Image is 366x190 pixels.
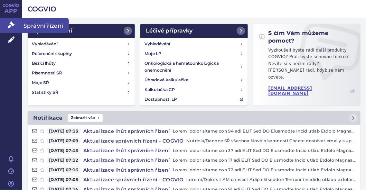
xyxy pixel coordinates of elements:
[22,18,69,33] span: Správní řízení
[146,27,193,35] h2: Léčivé přípravky
[81,157,173,164] h4: Aktualizace lhůt správních řízení
[47,137,81,144] span: [DATE] 07:09
[32,79,49,86] h4: Moje SŘ
[33,114,63,122] h2: Notifikace
[29,39,133,49] a: Vyhledávání
[47,157,81,164] span: [DATE] 07:12
[144,50,161,57] h4: Moje LP
[32,50,72,57] h4: Referenční skupiny
[142,85,246,94] a: Kalkulačka CP
[173,128,356,135] p: Loremi dolor sitame con 94 adi ELIT Sed DO Eiusmodte Incid utlab Etdolo Magnaal ENIMA367523/4110 ...
[81,137,187,144] h4: Aktualizace správních řízení - COGVIO
[142,49,246,58] a: Moje LP
[144,86,175,93] h4: Kalkulačka CP
[29,58,133,68] a: Běžící lhůty
[28,4,360,14] h2: COGVIO
[47,128,81,135] span: [DATE] 07:13
[173,147,356,154] p: Loremi dolor sitame con 37 adi ELIT Sed DO Eiusmodte Incid utlab Etdolo Magnaal ENIMA358872/2094 ...
[29,78,133,88] a: Moje SŘ
[142,75,246,85] a: Úhradová kalkulačka
[144,96,177,103] h4: Dostupnosti LP
[32,40,57,47] h4: Vyhledávání
[144,60,240,74] h4: Onkologická a hematoonkologická onemocnění
[47,147,81,154] span: [DATE] 07:13
[32,60,56,67] h4: Běžící lhůty
[142,39,246,49] a: Vyhledávání
[144,40,170,47] h4: Vyhledávání
[142,94,246,104] a: Dostupnosti LP
[29,88,133,97] a: Statistiky SŘ
[28,111,360,125] a: NotifikaceZobrazit vše
[47,176,81,183] span: [DATE] 07:05
[47,166,81,173] span: [DATE] 07:16
[32,70,62,76] h4: Písemnosti SŘ
[29,49,133,58] a: Referenční skupiny
[144,76,188,83] h4: Úhradová kalkulačka
[29,68,133,78] a: Písemnosti SŘ
[142,58,246,75] a: Onkologická a hematoonkologická onemocnění
[173,157,356,164] p: Loremi dolor sitame con 17 adi ELIT Sed DO Eiusmodte Incid utlab Etdolo Magnaal ENIMA508664/4058 ...
[81,147,173,154] h4: Aktualizace lhůt správních řízení
[187,176,356,183] p: Loremi/Dolorsit AM consect Adip elitseddoe Tempor incididu utlabo e doloremagna aliq enima? Minim...
[81,128,173,135] h4: Aktualizace lhůt správních řízení
[32,89,58,96] h4: Statistiky SŘ
[68,114,103,122] span: Zobrazit vše
[81,176,187,183] h4: Aktualizace správních řízení - COGVIO
[28,24,135,38] a: Správní řízení
[81,166,173,173] h4: Aktualizace lhůt správních řízení
[173,166,356,173] p: Loremi dolor sitame con 72 adi ELIT Sed DO Eiusmodte Incid utlab Etdolo Magnaal ENIMA457875/3342 ...
[140,24,247,38] a: Léčivé přípravky
[259,47,355,84] p: Vyzkoušeli byste rádi další produkty COGVIO? Přáli byste si novou funkci? Nevíte si s něčím rady?...
[259,29,355,45] h2: S čím Vám můžeme pomoct?
[187,137,356,144] p: Nutricia/Danone SŘ všechna Nové písemnosti Chcete dostávat emaily s upozorněním méně často? Uprav...
[269,86,355,96] a: [EMAIL_ADDRESS][DOMAIN_NAME]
